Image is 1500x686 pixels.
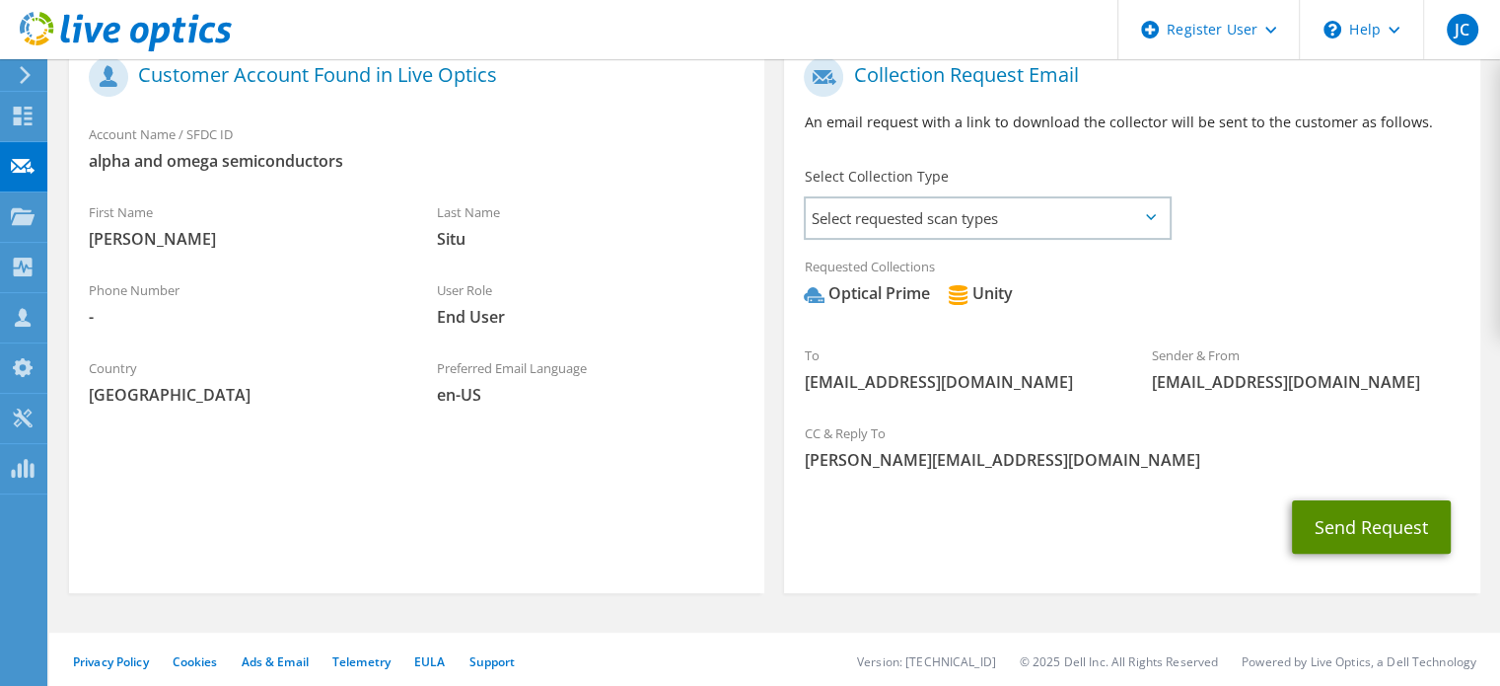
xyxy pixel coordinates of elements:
svg: \n [1323,21,1341,38]
p: An email request with a link to download the collector will be sent to the customer as follows. [804,112,1460,133]
div: Requested Collections [784,246,1479,325]
span: [EMAIL_ADDRESS][DOMAIN_NAME] [1152,371,1461,393]
div: Last Name [417,191,765,260]
h1: Collection Request Email [804,57,1450,97]
a: Support [468,653,515,670]
li: Version: [TECHNICAL_ID] [857,653,996,670]
span: End User [437,306,746,328]
li: Powered by Live Optics, a Dell Technology [1242,653,1476,670]
div: To [784,335,1132,403]
label: Select Collection Type [804,167,948,187]
div: CC & Reply To [784,413,1479,481]
span: [EMAIL_ADDRESS][DOMAIN_NAME] [804,371,1112,393]
div: User Role [417,269,765,338]
div: Account Name / SFDC ID [69,114,764,182]
button: Send Request [1292,500,1451,554]
div: Unity [948,282,1012,305]
div: Preferred Email Language [417,347,765,416]
a: Cookies [173,653,218,670]
span: Select requested scan types [806,198,1169,238]
span: JC [1447,14,1478,45]
li: © 2025 Dell Inc. All Rights Reserved [1020,653,1218,670]
div: First Name [69,191,417,260]
div: Phone Number [69,269,417,338]
a: EULA [414,653,445,670]
div: Sender & From [1132,335,1480,403]
span: [PERSON_NAME] [89,228,397,250]
a: Privacy Policy [73,653,149,670]
span: en-US [437,384,746,406]
div: Optical Prime [804,282,929,305]
h1: Customer Account Found in Live Optics [89,57,735,97]
span: [GEOGRAPHIC_DATA] [89,384,397,406]
span: - [89,306,397,328]
div: Country [69,347,417,416]
span: [PERSON_NAME][EMAIL_ADDRESS][DOMAIN_NAME] [804,449,1460,471]
a: Telemetry [332,653,391,670]
span: Situ [437,228,746,250]
span: alpha and omega semiconductors [89,150,745,172]
a: Ads & Email [242,653,309,670]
